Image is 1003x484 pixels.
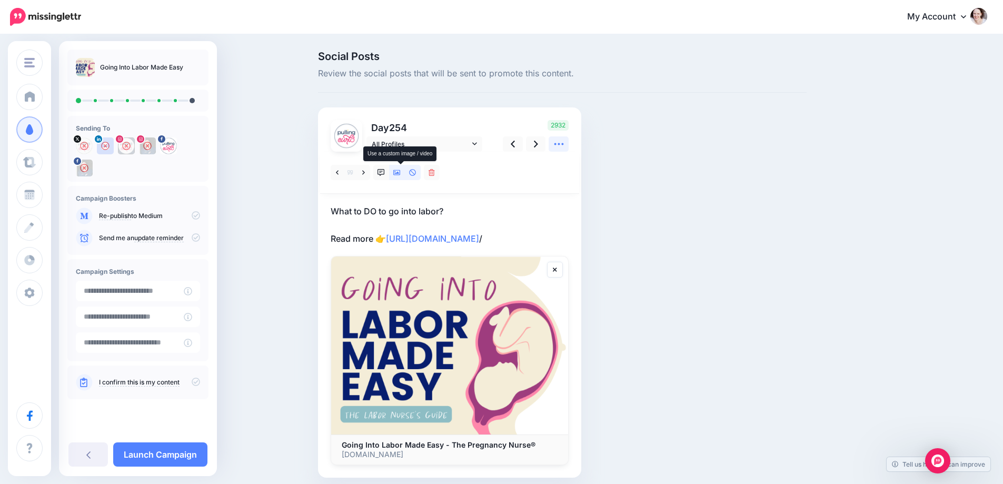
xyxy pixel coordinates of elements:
img: Going Into Labor Made Easy - The Pregnancy Nurse® [331,256,568,434]
p: Going Into Labor Made Easy [100,62,183,73]
p: Day [366,120,484,135]
b: Going Into Labor Made Easy - The Pregnancy Nurse® [342,440,535,449]
img: 293356615_413924647436347_5319703766953307182_n-bsa103635.jpg [76,160,93,176]
p: What to DO to go into labor? Read more 👉 / [331,204,569,245]
span: 254 [389,122,407,133]
h4: Campaign Boosters [76,194,200,202]
a: [URL][DOMAIN_NAME] [386,233,479,244]
img: Q47ZFdV9-23892.jpg [76,137,93,154]
h4: Campaign Settings [76,268,200,275]
img: c9122c75c278be33297fde5c69c652bc_thumb.jpg [76,58,95,77]
span: Social Posts [318,51,807,62]
img: 294267531_452028763599495_8356150534574631664_n-bsa103634.png [334,123,359,149]
p: to Medium [99,211,200,221]
img: menu.png [24,58,35,67]
img: 294267531_452028763599495_8356150534574631664_n-bsa103634.png [160,137,177,154]
img: 117675426_2401644286800900_3570104518066085037_n-bsa102293.jpg [139,137,156,154]
p: [DOMAIN_NAME] [342,450,558,459]
a: Tell us how we can improve [887,457,990,471]
a: update reminder [134,234,184,242]
a: Re-publish [99,212,131,220]
img: user_default_image.png [97,137,114,154]
a: My Account [897,4,987,30]
img: Missinglettr [10,8,81,26]
span: Review the social posts that will be sent to promote this content. [318,67,807,81]
span: All Profiles [372,139,470,150]
a: I confirm this is my content [99,378,180,387]
span: 2932 [548,120,569,131]
div: Open Intercom Messenger [925,448,950,473]
h4: Sending To [76,124,200,132]
img: 171614132_153822223321940_582953623993691943_n-bsa102292.jpg [118,137,135,154]
p: Send me an [99,233,200,243]
a: All Profiles [366,136,482,152]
